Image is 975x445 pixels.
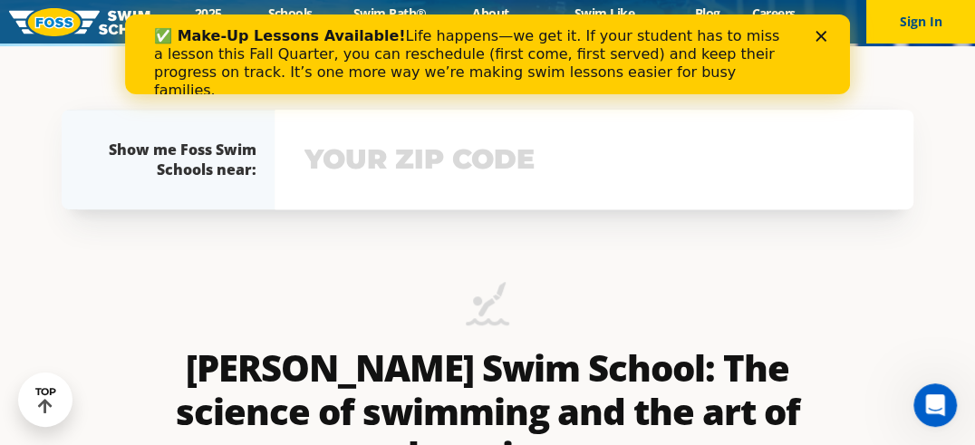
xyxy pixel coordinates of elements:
img: icon-swimming-diving-2.png [466,282,509,337]
div: TOP [35,386,56,414]
iframe: Intercom live chat [913,383,957,427]
div: Close [690,16,709,27]
a: Swim Path® Program [328,5,451,39]
a: Careers [736,5,811,22]
a: Blog [679,5,736,22]
img: FOSS Swim School Logo [9,8,164,36]
a: 2025 Calendar [164,5,252,39]
div: Life happens—we get it. If your student has to miss a lesson this Fall Quarter, you can reschedul... [29,13,667,85]
input: YOUR ZIP CODE [300,133,888,186]
a: Schools [252,5,328,22]
b: ✅ Make-Up Lessons Available! [29,13,280,30]
iframe: Intercom live chat banner [125,15,850,94]
div: Show me Foss Swim Schools near: [98,140,256,179]
a: Swim Like [PERSON_NAME] [530,5,679,39]
a: About FOSS [451,5,530,39]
